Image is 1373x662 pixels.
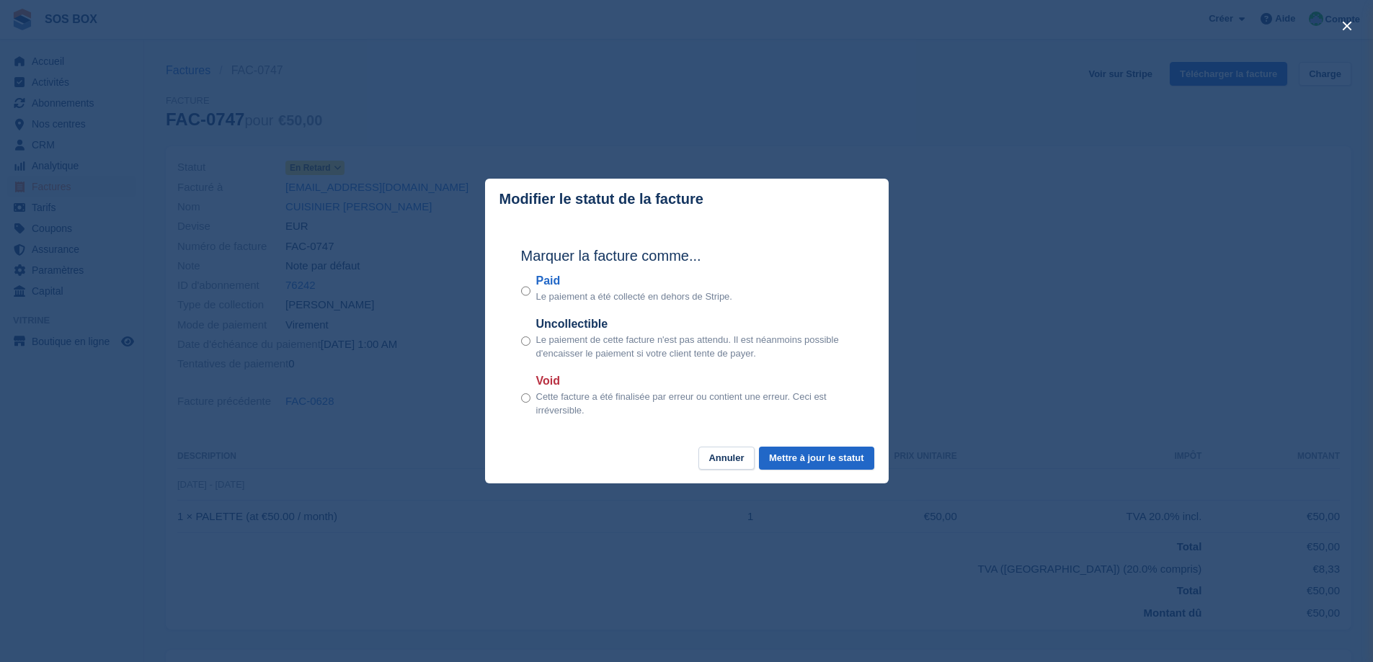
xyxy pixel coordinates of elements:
h2: Marquer la facture comme... [521,245,853,267]
label: Paid [536,272,732,290]
p: Cette facture a été finalisée par erreur ou contient une erreur. Ceci est irréversible. [536,390,853,418]
button: close [1336,14,1359,37]
p: Le paiement de cette facture n'est pas attendu. Il est néanmoins possible d'encaisser le paiement... [536,333,853,361]
label: Void [536,372,853,390]
button: Annuler [698,447,754,470]
button: Mettre à jour le statut [759,447,874,470]
p: Modifier le statut de la facture [499,191,703,207]
p: Le paiement a été collecté en dehors de Stripe. [536,290,732,304]
label: Uncollectible [536,316,853,333]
